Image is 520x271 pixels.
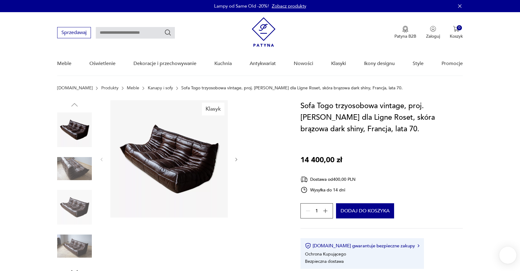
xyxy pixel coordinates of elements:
a: Klasyki [331,52,346,75]
h1: Sofa Togo trzyosobowa vintage, proj. [PERSON_NAME] dla Ligne Roset, skóra brązowa dark shiny, Fra... [300,100,463,135]
img: Ikona dostawy [300,176,308,183]
a: [DOMAIN_NAME] [57,86,93,91]
img: Zdjęcie produktu Sofa Togo trzyosobowa vintage, proj. M. Ducaroy dla Ligne Roset, skóra brązowa d... [57,229,92,263]
p: Sofa Togo trzyosobowa vintage, proj. [PERSON_NAME] dla Ligne Roset, skóra brązowa dark shiny, Fra... [181,86,403,91]
button: Dodaj do koszyka [336,203,394,218]
button: Szukaj [164,29,172,36]
img: Zdjęcie produktu Sofa Togo trzyosobowa vintage, proj. M. Ducaroy dla Ligne Roset, skóra brązowa d... [57,151,92,186]
p: Patyna B2B [394,33,416,39]
a: Kuchnia [214,52,232,75]
a: Style [413,52,424,75]
a: Dekoracje i przechowywanie [133,52,196,75]
li: Bezpieczna dostawa [305,259,344,264]
div: Klasyk [202,103,224,115]
a: Meble [57,52,71,75]
a: Meble [127,86,139,91]
a: Ikona medaluPatyna B2B [394,26,416,39]
p: 14 400,00 zł [300,154,342,166]
a: Kanapy i sofy [148,86,173,91]
a: Antykwariat [250,52,276,75]
button: 0Koszyk [450,26,463,39]
div: 0 [457,25,462,30]
img: Zdjęcie produktu Sofa Togo trzyosobowa vintage, proj. M. Ducaroy dla Ligne Roset, skóra brązowa d... [110,100,228,218]
img: Ikona strzałki w prawo [418,244,419,247]
a: Oświetlenie [89,52,116,75]
a: Produkty [101,86,119,91]
img: Ikona certyfikatu [305,243,311,249]
li: Ochrona Kupującego [305,251,346,257]
img: Ikona koszyka [453,26,459,32]
a: Sprzedawaj [57,31,91,35]
div: Dostawa od 400,00 PLN [300,176,355,183]
a: Zobacz produkty [272,3,306,9]
a: Ikony designu [364,52,395,75]
iframe: Smartsupp widget button [499,247,516,264]
img: Ikona medalu [402,26,408,33]
span: 1 [315,209,318,213]
a: Nowości [294,52,313,75]
button: Sprzedawaj [57,27,91,38]
img: Ikonka użytkownika [430,26,436,32]
img: Zdjęcie produktu Sofa Togo trzyosobowa vintage, proj. M. Ducaroy dla Ligne Roset, skóra brązowa d... [57,190,92,225]
img: Patyna - sklep z meblami i dekoracjami vintage [252,17,276,47]
p: Zaloguj [426,33,440,39]
p: Lampy od Same Old -20%! [214,3,269,9]
p: Koszyk [450,33,463,39]
img: Zdjęcie produktu Sofa Togo trzyosobowa vintage, proj. M. Ducaroy dla Ligne Roset, skóra brązowa d... [57,112,92,147]
button: Zaloguj [426,26,440,39]
button: [DOMAIN_NAME] gwarantuje bezpieczne zakupy [305,243,419,249]
div: Wysyłka do 14 dni [300,186,355,194]
button: Patyna B2B [394,26,416,39]
a: Promocje [442,52,463,75]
